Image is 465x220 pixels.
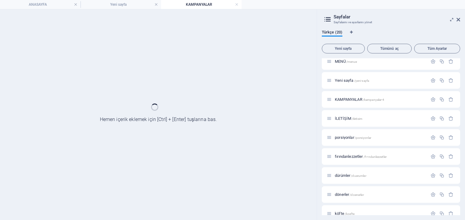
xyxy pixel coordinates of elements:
[351,174,366,177] span: /duerumler
[439,192,444,197] div: Çoğalt
[430,59,436,64] div: Ayarlar
[335,173,366,178] span: dürümler
[345,212,355,215] span: /koefte
[334,14,460,20] h2: Sayfalar
[333,59,427,63] div: MENÜ/menue
[430,135,436,140] div: Ayarlar
[439,78,444,83] div: Çoğalt
[439,173,444,178] div: Çoğalt
[350,193,364,196] span: /doenerler
[161,1,242,8] h4: KAMPANYALAR
[448,59,453,64] div: Sil
[439,59,444,64] div: Çoğalt
[370,47,409,50] span: Tümünü aç
[430,173,436,178] div: Ayarlar
[430,78,436,83] div: Ayarlar
[335,135,371,140] span: porsiyonlar
[333,155,427,158] div: fırındanlezzetler/f-r-ndanlezzetler
[430,192,436,197] div: Ayarlar
[325,47,362,50] span: Yeni sayfa
[333,78,427,82] div: Yeni sayfa/yeni-sayfa
[334,20,448,25] h3: Sayfalarını ve ayarlarını yönet
[322,44,365,53] button: Yeni sayfa
[448,173,453,178] div: Sil
[448,211,453,216] div: Sil
[335,154,387,159] span: fırındanlezzetler
[333,212,427,215] div: köfte/koefte
[439,154,444,159] div: Çoğalt
[352,117,362,120] span: /iletisim
[363,98,384,101] span: /kampanyalar-4
[364,155,387,158] span: /f-r-ndanlezzetler
[333,136,427,139] div: porsiyonlar/porsiyonlar
[322,30,460,41] div: Dil Sekmeleri
[430,116,436,121] div: Ayarlar
[414,44,460,53] button: Tüm Ayarlar
[354,79,369,82] span: /yeni-sayfa
[333,97,427,101] div: KAMPANYALAR/kampanyalar-4
[335,192,364,197] span: dönerler
[430,97,436,102] div: Ayarlar
[322,29,342,37] span: Türkçe (20)
[439,211,444,216] div: Çoğalt
[333,174,427,177] div: dürümler/duerumler
[335,116,362,121] span: İLETİŞİM
[439,97,444,102] div: Çoğalt
[333,116,427,120] div: İLETİŞİM/iletisim
[417,47,457,50] span: Tüm Ayarlar
[367,44,412,53] button: Tümünü aç
[448,192,453,197] div: Sil
[448,78,453,83] div: Sil
[448,154,453,159] div: Sil
[333,193,427,196] div: dönerler/doenerler
[335,97,384,102] span: KAMPANYALAR
[448,135,453,140] div: Sil
[448,116,453,121] div: Sil
[439,135,444,140] div: Çoğalt
[346,60,357,63] span: /menue
[448,97,453,102] div: Sil
[81,1,161,8] h4: Yeni sayfa
[335,59,357,64] span: MENÜ
[335,211,355,216] span: Sayfayı açmak için tıkla
[439,116,444,121] div: Çoğalt
[355,136,371,139] span: /porsiyonlar
[430,211,436,216] div: Ayarlar
[430,154,436,159] div: Ayarlar
[335,78,369,83] span: Yeni sayfa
